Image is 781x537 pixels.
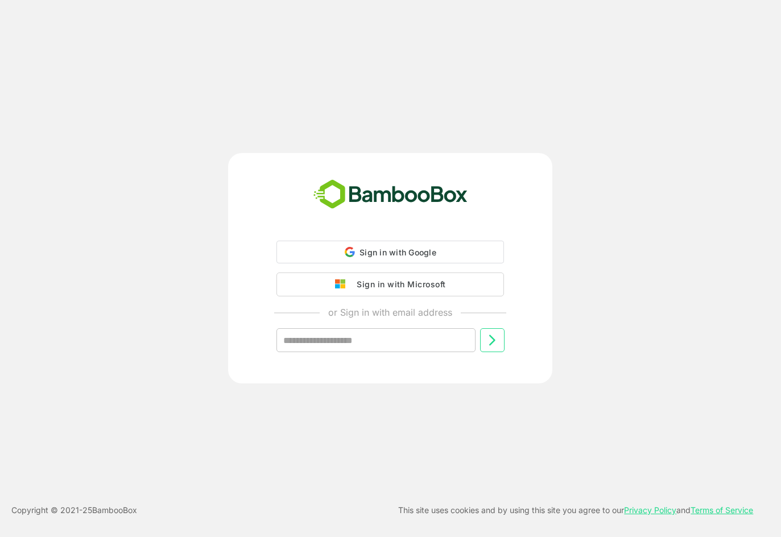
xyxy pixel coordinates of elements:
[335,279,351,290] img: google
[276,241,504,263] div: Sign in with Google
[351,277,445,292] div: Sign in with Microsoft
[307,176,474,213] img: bamboobox
[11,503,137,517] p: Copyright © 2021- 25 BambooBox
[328,305,452,319] p: or Sign in with email address
[691,505,753,515] a: Terms of Service
[398,503,753,517] p: This site uses cookies and by using this site you agree to our and
[276,272,504,296] button: Sign in with Microsoft
[624,505,676,515] a: Privacy Policy
[359,247,436,257] span: Sign in with Google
